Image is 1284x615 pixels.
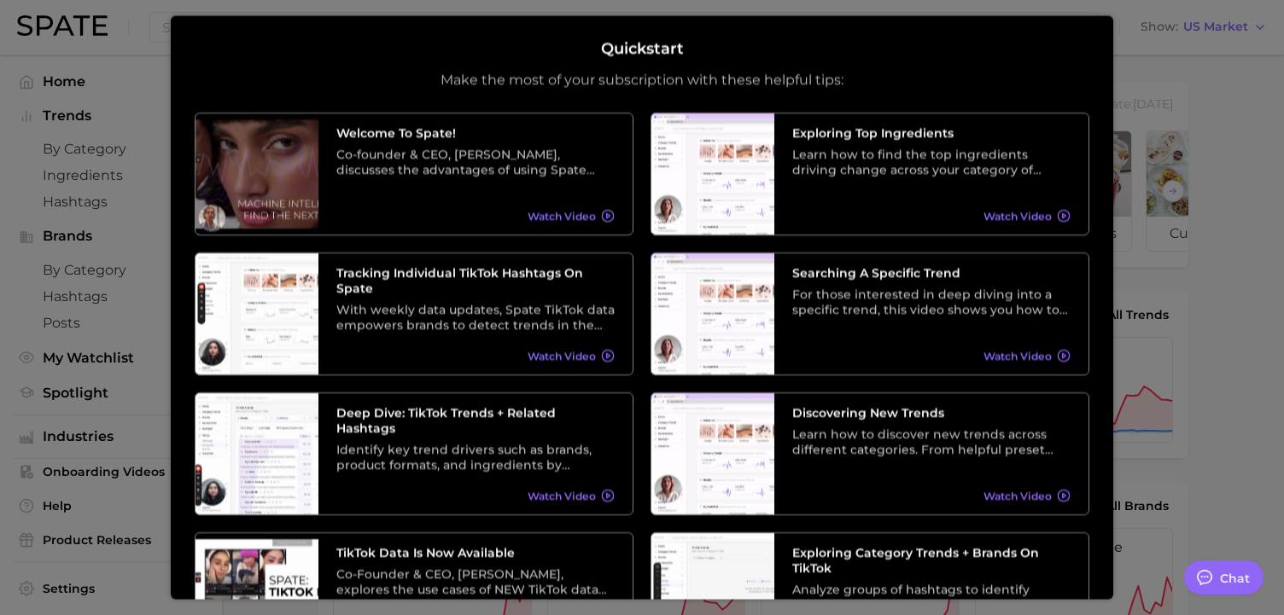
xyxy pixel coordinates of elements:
[792,265,1071,281] h3: Searching A Specific Trend
[792,147,1071,177] div: Learn how to find the top ingredients driving change across your category of choice. From broad c...
[651,392,1089,515] a: Discovering New TrendsLearn how to discover new trends across different categories. From helpful ...
[336,405,615,436] h3: Deep Dive: TikTok Trends + Related Hashtags
[336,302,615,333] div: With weekly data updates, Spate TikTok data empowers brands to detect trends in the earliest stag...
[195,252,633,375] a: Tracking Individual TikTok Hashtags on SpateWith weekly data updates, Spate TikTok data empowers ...
[601,39,684,58] h2: Quickstart
[195,113,633,235] a: Welcome to Spate!Co-founder & CEO, [PERSON_NAME], discusses the advantages of using Spate data as...
[792,125,1071,141] h3: Exploring Top Ingredients
[983,349,1052,362] span: Watch Video
[792,545,1071,576] h3: Exploring Category Trends + Brands on TikTok
[528,489,596,502] span: Watch Video
[528,349,596,362] span: Watch Video
[983,489,1052,502] span: Watch Video
[792,287,1071,317] div: For those interested in deep diving into a specific trend, this video shows you how to search tre...
[792,426,1071,457] div: Learn how to discover new trends across different categories. From helpful preset filters to diff...
[792,582,1071,612] div: Analyze groups of hashtags to identify emerging themes and understand TikTok trends at a higher l...
[441,72,843,89] p: Make the most of your subscription with these helpful tips:
[528,209,596,222] span: Watch Video
[336,566,615,597] div: Co-Founder & CEO, [PERSON_NAME], explores the use cases of NEW TikTok data and its relationship w...
[651,252,1089,375] a: Searching A Specific TrendFor those interested in deep diving into a specific trend, this video s...
[651,113,1089,235] a: Exploring Top IngredientsLearn how to find the top ingredients driving change across your categor...
[195,392,633,515] a: Deep Dive: TikTok Trends + Related HashtagsIdentify key trend drivers such as brands, product for...
[983,209,1052,222] span: Watch Video
[792,405,1071,421] h3: Discovering New Trends
[336,147,615,177] div: Co-founder & CEO, [PERSON_NAME], discusses the advantages of using Spate data as well as its vari...
[336,125,615,141] h3: Welcome to Spate!
[336,545,615,560] h3: TikTok data is now available
[336,265,615,296] h3: Tracking Individual TikTok Hashtags on Spate
[336,442,615,473] div: Identify key trend drivers such as brands, product formats, and ingredients by leveraging a categ...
